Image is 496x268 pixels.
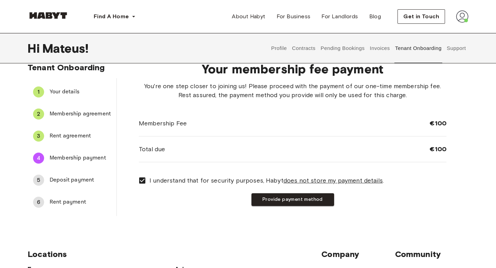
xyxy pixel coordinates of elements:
[232,12,265,21] span: About Habyt
[321,249,395,259] span: Company
[251,193,334,206] button: Provide payment method
[28,106,116,122] div: 2Membership agreement
[88,10,141,23] button: Find A Home
[50,176,111,184] span: Deposit payment
[94,12,129,21] span: Find A Home
[320,33,365,63] button: Pending Bookings
[50,154,111,162] span: Membership payment
[270,33,288,63] button: Profile
[33,109,44,120] div: 2
[364,10,387,23] a: Blog
[394,33,443,63] button: Tenant Onboarding
[28,172,116,188] div: 5Deposit payment
[28,194,116,210] div: 6Rent payment
[446,33,467,63] button: Support
[321,12,358,21] span: For Landlords
[33,175,44,186] div: 5
[50,132,111,140] span: Rent agreement
[33,153,44,164] div: 4
[42,41,89,55] span: Mateus !
[395,249,468,259] span: Community
[430,119,446,127] span: €100
[28,62,105,72] span: Tenant Onboarding
[139,62,446,76] span: Your membership fee payment
[50,198,111,206] span: Rent payment
[269,33,468,63] div: user profile tabs
[33,131,44,142] div: 3
[397,9,445,24] button: Get in Touch
[226,10,271,23] a: About Habyt
[149,176,384,185] span: I understand that for security purposes, Habyt .
[369,33,391,63] button: Invoices
[271,10,316,23] a: For Business
[139,119,187,128] span: Membership Fee
[139,82,446,100] span: You're one step closer to joining us! Please proceed with the payment of our one-time membership ...
[28,12,69,19] img: Habyt
[28,249,321,259] span: Locations
[28,150,116,166] div: 4Membership payment
[28,128,116,144] div: 3Rent agreement
[28,84,116,100] div: 1Your details
[50,88,111,96] span: Your details
[403,12,439,21] span: Get in Touch
[33,197,44,208] div: 6
[430,145,446,153] span: €100
[369,12,381,21] span: Blog
[456,10,468,23] img: avatar
[291,33,316,63] button: Contracts
[316,10,363,23] a: For Landlords
[33,86,44,97] div: 1
[277,12,311,21] span: For Business
[283,177,383,184] u: does not store my payment details
[28,41,42,55] span: Hi
[50,110,111,118] span: Membership agreement
[139,145,165,154] span: Total due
